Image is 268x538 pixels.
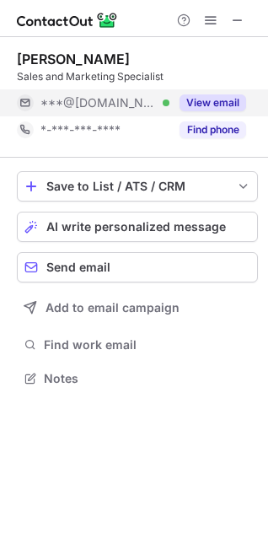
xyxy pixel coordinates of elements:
[17,367,258,390] button: Notes
[17,212,258,242] button: AI write personalized message
[17,293,258,323] button: Add to email campaign
[17,171,258,202] button: save-profile-one-click
[46,301,180,315] span: Add to email campaign
[17,10,118,30] img: ContactOut v5.3.10
[180,94,246,111] button: Reveal Button
[40,95,157,110] span: ***@[DOMAIN_NAME]
[17,252,258,282] button: Send email
[17,69,258,84] div: Sales and Marketing Specialist
[46,261,110,274] span: Send email
[180,121,246,138] button: Reveal Button
[46,180,228,193] div: Save to List / ATS / CRM
[46,220,226,234] span: AI write personalized message
[17,333,258,357] button: Find work email
[44,337,251,352] span: Find work email
[44,371,251,386] span: Notes
[17,51,130,67] div: [PERSON_NAME]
